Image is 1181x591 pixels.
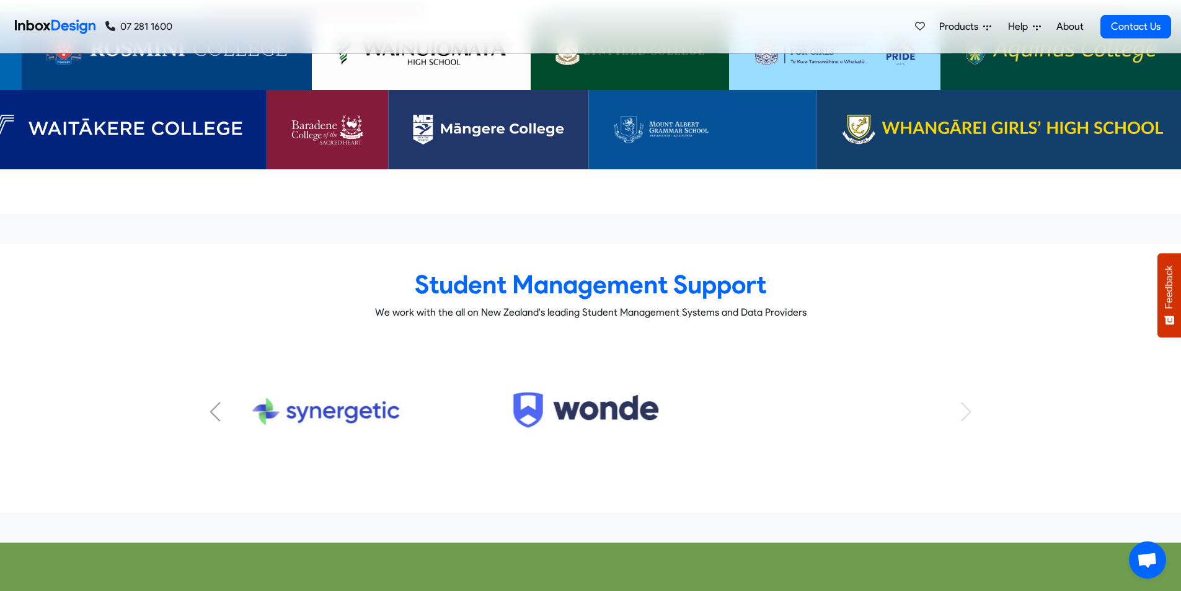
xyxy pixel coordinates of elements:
[842,115,1164,144] img: Whangarei Girls’ High School
[490,362,691,462] img: Wonde
[1157,253,1181,337] button: Feedback - Show survey
[1008,19,1033,34] span: Help
[1100,15,1171,38] a: Contact Us
[613,115,792,144] img: Mt Albert Grammar School
[210,402,222,422] div: Previous slide
[203,370,449,453] div: 6 / 7
[1053,14,1087,39] a: About
[939,19,983,34] span: Products
[934,14,996,39] a: Products
[1003,14,1046,39] a: Help
[242,370,410,453] img: Synergetic
[1129,541,1166,579] div: Open chat
[467,370,714,453] div: 7 / 7
[1164,265,1175,309] span: Feedback
[105,19,172,34] a: 07 281 1600
[413,115,564,144] img: Mangere College
[203,269,978,300] heading: Student Management Support
[291,115,363,144] img: Baradene College
[203,305,978,320] p: We work with the all on New Zealand's leading Student Management Systems and Data Providers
